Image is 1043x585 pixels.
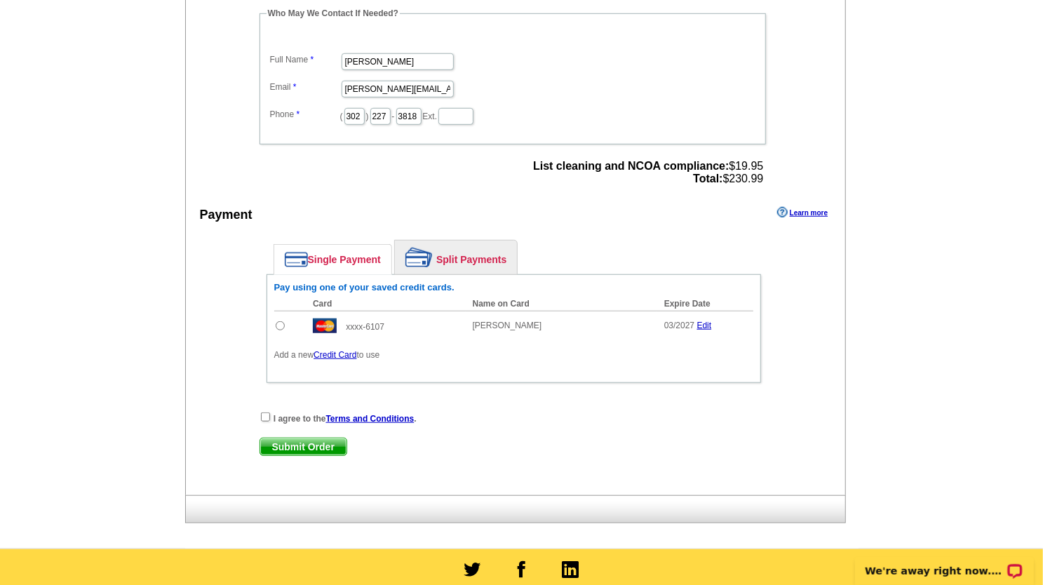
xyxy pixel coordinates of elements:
a: Single Payment [274,245,391,274]
label: Full Name [270,53,340,66]
label: Email [270,81,340,93]
th: Name on Card [466,297,657,311]
span: 03/2027 [664,321,694,330]
a: Learn more [777,207,828,218]
dd: ( ) - Ext. [267,105,759,126]
label: Phone [270,108,340,121]
span: [PERSON_NAME] [473,321,542,330]
p: Add a new to use [274,349,753,361]
span: xxxx-6107 [346,322,384,332]
legend: Who May We Contact If Needed? [267,7,400,20]
strong: Total: [693,173,722,184]
a: Terms and Conditions [326,414,415,424]
div: Payment [200,206,253,224]
img: split-payment.png [405,248,433,267]
h6: Pay using one of your saved credit cards. [274,282,753,293]
a: Split Payments [395,241,517,274]
img: mast.gif [313,318,337,333]
strong: I agree to the . [274,414,417,424]
th: Card [306,297,466,311]
span: Submit Order [260,438,346,455]
a: Edit [697,321,712,330]
a: Credit Card [314,350,356,360]
th: Expire Date [657,297,753,311]
img: single-payment.png [285,252,308,267]
strong: List cleaning and NCOA compliance: [533,160,729,172]
iframe: LiveChat chat widget [846,541,1043,585]
span: $19.95 $230.99 [533,160,763,185]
